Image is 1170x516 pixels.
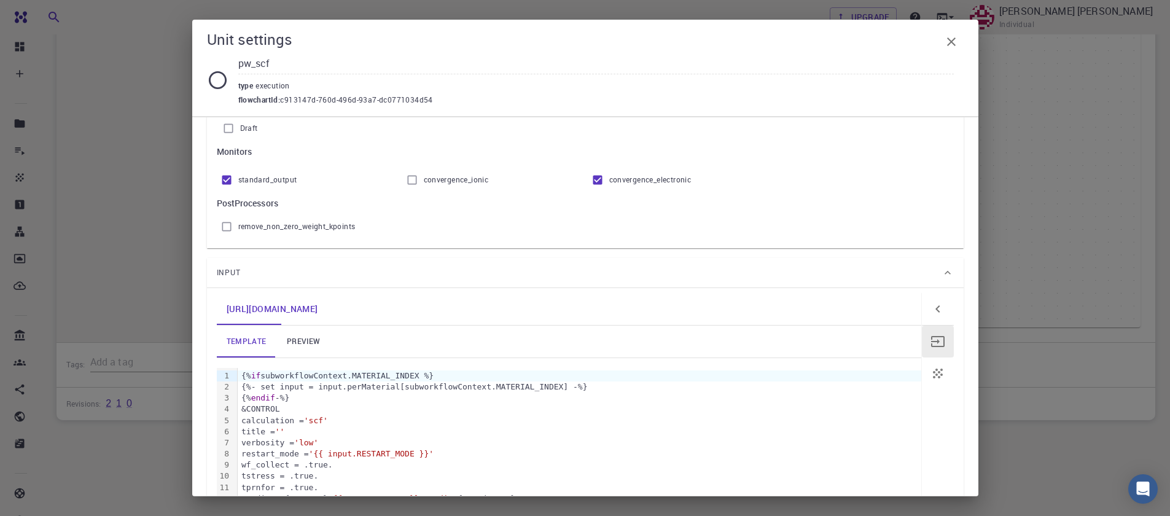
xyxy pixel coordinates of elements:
[217,415,232,426] div: 5
[238,94,281,106] span: flowchartId :
[238,493,921,504] div: outdir = {% raw %} {% endraw %}
[217,448,232,459] div: 8
[275,427,285,436] span: ''
[217,197,954,210] h6: PostProcessors
[238,174,297,186] span: standard_output
[25,9,69,20] span: Support
[238,393,921,404] div: {% -%}
[294,438,318,447] span: 'low'
[309,449,434,458] span: '{{ input.RESTART_MODE }}'
[217,381,232,393] div: 2
[217,370,232,381] div: 1
[217,326,276,358] a: template
[238,471,921,482] div: tstress = .true.
[217,145,954,158] h6: Monitors
[207,258,964,287] div: Input
[280,94,432,106] span: c913147d-760d-496d-93a7-dc0771034d54
[255,80,295,90] span: execution
[238,370,921,381] div: {% subworkflowContext.MATERIAL_INDEX %}
[217,393,232,404] div: 3
[238,426,921,437] div: title =
[217,482,232,493] div: 11
[238,221,356,233] span: remove_non_zero_weight_kpoints
[238,459,921,471] div: wf_collect = .true.
[304,416,328,425] span: 'scf'
[238,437,921,448] div: verbosity =
[217,263,241,283] span: Input
[238,415,921,426] div: calculation =
[238,404,921,415] div: &CONTROL
[238,80,256,90] span: type
[217,426,232,437] div: 6
[1128,474,1158,504] div: Open Intercom Messenger
[238,448,921,459] div: restart_mode =
[328,494,458,503] span: '{{ JOB_WORK_DIR }}/outdir'
[238,482,921,493] div: tprnfor = .true.
[217,293,328,325] a: Double-click to edit
[240,122,258,135] span: Draft
[217,493,232,504] div: 12
[609,174,692,186] span: convergence_electronic
[217,471,232,482] div: 10
[238,381,921,393] div: {%- set input = input.perMaterial[subworkflowContext.MATERIAL_INDEX] -%}
[251,371,261,380] span: if
[217,404,232,415] div: 4
[217,437,232,448] div: 7
[207,29,292,49] h5: Unit settings
[276,326,331,358] a: preview
[424,174,489,186] span: convergence_ionic
[217,459,232,471] div: 9
[251,393,275,402] span: endif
